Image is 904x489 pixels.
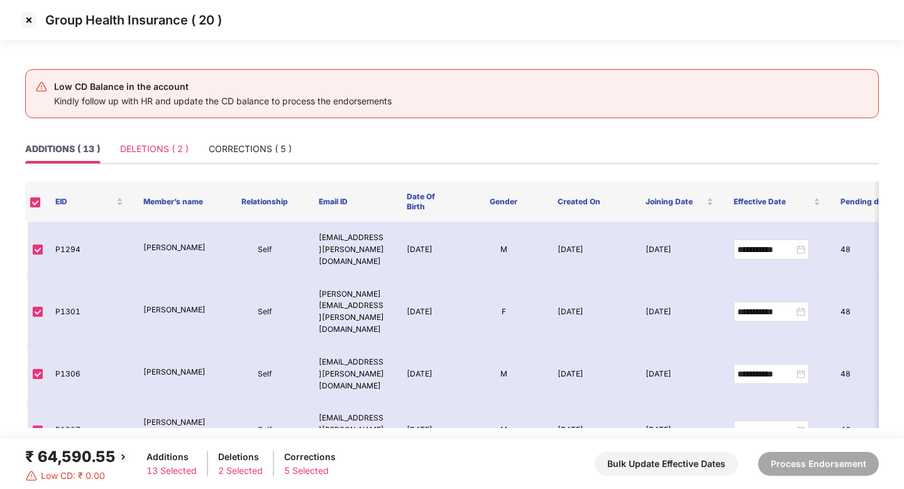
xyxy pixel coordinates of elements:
td: Self [221,402,309,459]
td: [DATE] [397,346,460,403]
td: [DATE] [397,278,460,346]
td: Self [221,346,309,403]
td: P1307 [45,402,133,459]
span: Effective Date [734,197,811,207]
p: [PERSON_NAME] [PERSON_NAME] [143,417,211,441]
div: ₹ 64,590.55 [25,445,131,469]
th: Member’s name [133,182,221,222]
td: [EMAIL_ADDRESS][PERSON_NAME][DOMAIN_NAME] [309,346,397,403]
td: [DATE] [548,222,636,278]
button: Process Endorsement [758,452,879,476]
div: ADDITIONS ( 13 ) [25,142,100,156]
th: Relationship [221,182,309,222]
td: P1306 [45,346,133,403]
td: F [460,278,548,346]
span: Pending days [841,197,899,207]
th: Gender [460,182,548,222]
td: P1301 [45,278,133,346]
th: Date Of Birth [397,182,460,222]
div: CORRECTIONS ( 5 ) [209,142,292,156]
th: Joining Date [636,182,724,222]
td: [DATE] [548,278,636,346]
td: [DATE] [636,346,724,403]
div: Corrections [284,450,336,464]
p: [PERSON_NAME] [143,366,211,378]
div: DELETIONS ( 2 ) [120,142,189,156]
span: EID [55,197,114,207]
div: Kindly follow up with HR and update the CD balance to process the endorsements [54,94,392,108]
td: M [460,346,548,403]
td: [DATE] [636,402,724,459]
td: Self [221,222,309,278]
td: [DATE] [548,346,636,403]
p: [PERSON_NAME] [143,242,211,254]
div: 13 Selected [146,464,197,478]
td: P1294 [45,222,133,278]
button: Bulk Update Effective Dates [595,452,738,476]
td: [DATE] [636,278,724,346]
th: Email ID [309,182,397,222]
img: svg+xml;base64,PHN2ZyB4bWxucz0iaHR0cDovL3d3dy53My5vcmcvMjAwMC9zdmciIHdpZHRoPSIyNCIgaGVpZ2h0PSIyNC... [35,80,48,93]
td: M [460,222,548,278]
td: [DATE] [397,402,460,459]
div: Low CD Balance in the account [54,79,392,94]
img: svg+xml;base64,PHN2ZyBpZD0iQmFjay0yMHgyMCIgeG1sbnM9Imh0dHA6Ly93d3cudzMub3JnLzIwMDAvc3ZnIiB3aWR0aD... [116,449,131,464]
span: Joining Date [646,197,704,207]
td: [DATE] [397,222,460,278]
th: Created On [548,182,636,222]
div: Deletions [218,450,263,464]
td: Self [221,278,309,346]
img: svg+xml;base64,PHN2ZyBpZD0iRGFuZ2VyLTMyeDMyIiB4bWxucz0iaHR0cDovL3d3dy53My5vcmcvMjAwMC9zdmciIHdpZH... [25,470,38,482]
p: Group Health Insurance ( 20 ) [45,13,222,28]
td: [EMAIL_ADDRESS][PERSON_NAME][DOMAIN_NAME] [309,222,397,278]
div: Additions [146,450,197,464]
td: [EMAIL_ADDRESS][PERSON_NAME][DOMAIN_NAME] [309,402,397,459]
th: Effective Date [724,182,830,222]
span: Low CD: ₹ 0.00 [41,469,105,483]
div: 2 Selected [218,464,263,478]
div: 5 Selected [284,464,336,478]
td: [DATE] [548,402,636,459]
td: [DATE] [636,222,724,278]
p: [PERSON_NAME] [143,304,211,316]
td: M [460,402,548,459]
td: [PERSON_NAME][EMAIL_ADDRESS][PERSON_NAME][DOMAIN_NAME] [309,278,397,346]
img: svg+xml;base64,PHN2ZyBpZD0iQ3Jvc3MtMzJ4MzIiIHhtbG5zPSJodHRwOi8vd3d3LnczLm9yZy8yMDAwL3N2ZyIgd2lkdG... [19,10,39,30]
th: EID [45,182,133,222]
